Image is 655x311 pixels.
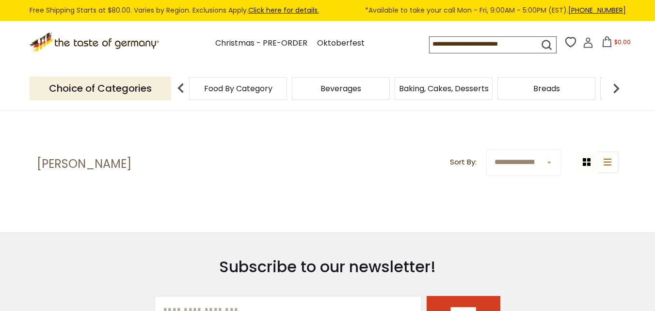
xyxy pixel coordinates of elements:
[568,5,626,15] a: [PHONE_NUMBER]
[399,85,489,92] a: Baking, Cakes, Desserts
[450,156,477,168] label: Sort By:
[204,85,272,92] a: Food By Category
[317,37,365,50] a: Oktoberfest
[30,77,171,100] p: Choice of Categories
[215,37,307,50] a: Christmas - PRE-ORDER
[30,5,626,16] div: Free Shipping Starts at $80.00. Varies by Region. Exclusions Apply.
[155,257,500,277] h3: Subscribe to our newsletter!
[37,157,131,171] h1: [PERSON_NAME]
[365,5,626,16] span: *Available to take your call Mon - Fri, 9:00AM - 5:00PM (EST).
[320,85,361,92] a: Beverages
[171,79,191,98] img: previous arrow
[533,85,560,92] a: Breads
[595,36,637,51] button: $0.00
[614,38,631,46] span: $0.00
[607,79,626,98] img: next arrow
[248,5,319,15] a: Click here for details.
